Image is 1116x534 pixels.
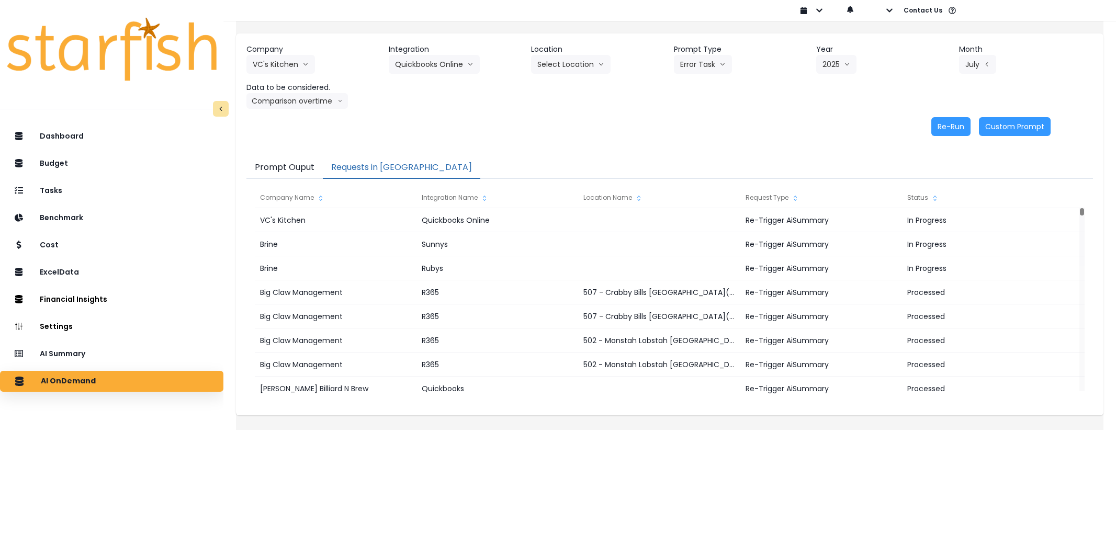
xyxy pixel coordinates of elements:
div: R365 [416,328,578,353]
div: Re-Trigger AiSummary [740,304,901,328]
p: Cost [40,241,59,249]
div: Big Claw Management [255,280,416,304]
div: Big Claw Management [255,328,416,353]
p: Tasks [40,186,62,195]
div: Processed [902,280,1063,304]
header: Integration [389,44,523,55]
div: Re-Trigger AiSummary [740,232,901,256]
p: Budget [40,159,68,168]
div: Status [902,187,1063,208]
div: Processed [902,304,1063,328]
svg: sort [635,194,643,202]
svg: sort [480,194,489,202]
header: Month [959,44,1093,55]
div: In Progress [902,232,1063,256]
svg: sort [931,194,939,202]
svg: sort [791,194,799,202]
div: Rubys [416,256,578,280]
div: Re-Trigger AiSummary [740,377,901,401]
header: Data to be considered. [246,82,380,93]
div: Integration Name [416,187,578,208]
button: Quickbooks Onlinearrow down line [389,55,480,74]
p: ExcelData [40,268,79,277]
svg: arrow down line [467,59,474,70]
button: Prompt Ouput [246,157,323,179]
div: Brine [255,232,416,256]
button: Error Taskarrow down line [674,55,732,74]
div: Brine [255,256,416,280]
div: Quickbooks [416,377,578,401]
div: Re-Trigger AiSummary [740,256,901,280]
div: 502 - Monstah Lobstah [GEOGRAPHIC_DATA](R365) [578,328,739,353]
div: R365 [416,353,578,377]
header: Year [816,44,950,55]
header: Location [531,44,665,55]
button: Julyarrow left line [959,55,996,74]
svg: arrow down line [844,59,850,70]
button: Custom Prompt [979,117,1051,136]
div: Big Claw Management [255,353,416,377]
div: Location Name [578,187,739,208]
div: Big Claw Management [255,304,416,328]
div: VC's Kitchen [255,208,416,232]
button: Select Locationarrow down line [531,55,611,74]
div: Re-Trigger AiSummary [740,208,901,232]
button: Requests in [GEOGRAPHIC_DATA] [323,157,480,179]
header: Prompt Type [674,44,808,55]
svg: sort [317,194,325,202]
div: [PERSON_NAME] Billiard N Brew [255,377,416,401]
button: Comparison overtimearrow down line [246,93,348,109]
svg: arrow down line [598,59,604,70]
div: Quickbooks Online [416,208,578,232]
svg: arrow down line [302,59,309,70]
div: Request Type [740,187,901,208]
p: AI Summary [40,349,85,358]
div: Re-Trigger AiSummary [740,280,901,304]
div: In Progress [902,256,1063,280]
div: Company Name [255,187,416,208]
button: VC's Kitchenarrow down line [246,55,315,74]
div: 507 - Crabby Bills [GEOGRAPHIC_DATA](R365) [578,304,739,328]
div: In Progress [902,208,1063,232]
div: Processed [902,377,1063,401]
svg: arrow down line [337,96,343,106]
p: Dashboard [40,132,84,141]
div: 502 - Monstah Lobstah [GEOGRAPHIC_DATA](R365) [578,353,739,377]
div: R365 [416,280,578,304]
div: 507 - Crabby Bills [GEOGRAPHIC_DATA](R365) [578,280,739,304]
div: Processed [902,328,1063,353]
div: Re-Trigger AiSummary [740,353,901,377]
div: Processed [902,353,1063,377]
div: R365 [416,304,578,328]
p: Benchmark [40,213,83,222]
header: Company [246,44,380,55]
svg: arrow left line [984,59,990,70]
button: 2025arrow down line [816,55,856,74]
div: Re-Trigger AiSummary [740,328,901,353]
p: AI OnDemand [41,377,96,386]
div: Sunnys [416,232,578,256]
button: Re-Run [931,117,971,136]
svg: arrow down line [719,59,726,70]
